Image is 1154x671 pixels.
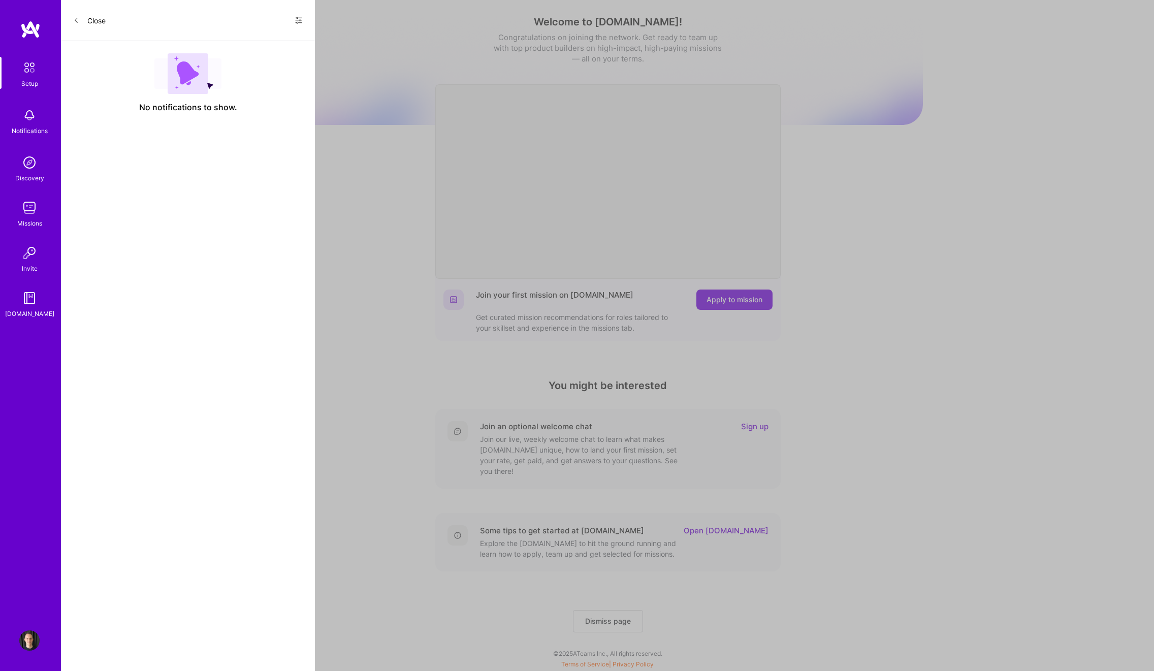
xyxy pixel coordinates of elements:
img: setup [19,57,40,78]
div: Setup [21,78,38,89]
div: Invite [22,263,38,274]
img: discovery [19,152,40,173]
img: logo [20,20,41,39]
div: [DOMAIN_NAME] [5,308,54,319]
span: No notifications to show. [139,102,237,113]
img: Invite [19,243,40,263]
button: Close [73,12,106,28]
a: User Avatar [17,630,42,651]
div: Missions [17,218,42,229]
img: empty [154,53,221,94]
img: User Avatar [19,630,40,651]
div: Discovery [15,173,44,183]
img: teamwork [19,198,40,218]
img: guide book [19,288,40,308]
